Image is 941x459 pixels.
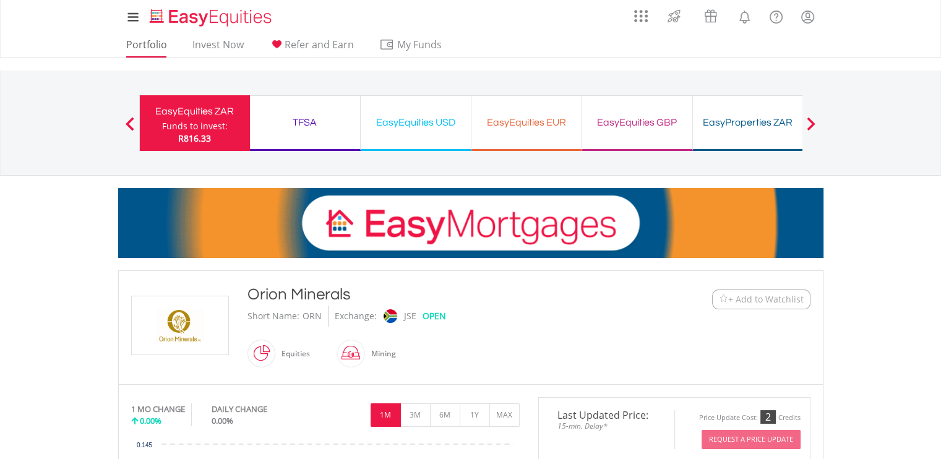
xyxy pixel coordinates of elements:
a: Refer and Earn [264,38,359,58]
button: Watchlist + Add to Watchlist [712,290,810,309]
div: EasyEquities ZAR [147,103,243,120]
a: Portfolio [121,38,172,58]
a: Notifications [729,3,760,28]
button: MAX [489,403,520,427]
div: TFSA [257,114,353,131]
text: 0.145 [136,442,152,448]
div: Exchange: [335,306,377,327]
div: ORN [303,306,322,327]
div: DAILY CHANGE [212,403,309,415]
div: OPEN [423,306,446,327]
div: Price Update Cost: [699,413,758,423]
div: 1 MO CHANGE [131,403,185,415]
div: EasyProperties ZAR [700,114,796,131]
span: R816.33 [178,132,211,144]
img: grid-menu-icon.svg [634,9,648,23]
img: Watchlist [719,294,728,304]
span: 15-min. Delay* [548,420,665,432]
div: EasyEquities GBP [590,114,685,131]
img: EQU.ZA.ORN.png [134,296,226,354]
img: EasyMortage Promotion Banner [118,188,823,258]
a: FAQ's and Support [760,3,792,28]
span: 0.00% [212,415,233,426]
div: Funds to invest: [162,120,228,132]
img: thrive-v2.svg [664,6,684,26]
img: vouchers-v2.svg [700,6,721,26]
button: Next [799,123,823,135]
span: 0.00% [140,415,161,426]
span: My Funds [379,36,460,53]
button: Previous [118,123,142,135]
div: Mining [365,339,396,369]
button: 1Y [460,403,490,427]
span: + Add to Watchlist [728,293,804,306]
div: EasyEquities EUR [479,114,574,131]
a: AppsGrid [626,3,656,23]
div: EasyEquities USD [368,114,463,131]
div: Short Name: [247,306,299,327]
button: 3M [400,403,431,427]
img: EasyEquities_Logo.png [147,7,277,28]
a: My Profile [792,3,823,30]
a: Vouchers [692,3,729,26]
div: JSE [404,306,416,327]
div: Orion Minerals [247,283,636,306]
img: jse.png [383,309,397,323]
span: Last Updated Price: [548,410,665,420]
a: Home page [145,3,277,28]
button: 6M [430,403,460,427]
button: 1M [371,403,401,427]
button: Request A Price Update [702,430,801,449]
a: Invest Now [187,38,249,58]
div: 2 [760,410,776,424]
div: Equities [275,339,310,369]
div: Credits [778,413,801,423]
span: Refer and Earn [285,38,354,51]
